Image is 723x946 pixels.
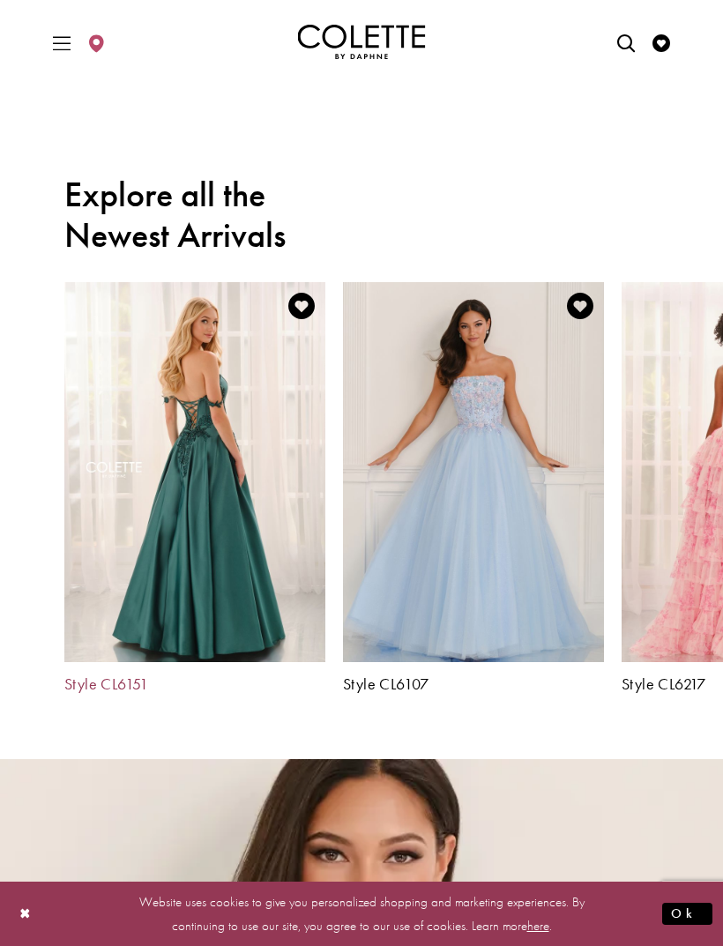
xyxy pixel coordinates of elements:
[64,175,659,256] h2: Explore all the Newest Arrivals
[334,273,613,702] div: Colette by Daphne Style No. CL6107
[343,282,604,662] a: Visit Colette by Daphne Style No. CL6107 Page
[11,898,41,929] button: Close Dialog
[298,25,426,60] img: Colette by Daphne
[64,282,325,662] a: Visit Colette by Daphne Style No. CL6151 Page
[527,916,549,934] a: here
[613,18,639,66] a: Open Search dialog
[64,675,325,693] a: Style CL6151
[48,18,75,66] span: Toggle Main Navigation Menu
[298,25,426,60] a: Colette by Daphne Homepage
[662,903,712,925] button: Submit Dialog
[609,14,679,71] div: Header Menu. Buttons: Search, Wishlist
[343,675,604,693] a: Style CL6107
[648,18,675,66] a: Visit Wishlist Page
[562,287,599,324] a: Add to Wishlist
[127,890,596,937] p: Website uses cookies to give you personalized shopping and marketing experiences. By continuing t...
[45,14,115,71] div: Header Menu Left. Buttons: Hamburger menu , Store Locator
[56,273,334,702] div: Colette by Daphne Style No. CL6151
[283,287,320,324] a: Add to Wishlist
[83,18,109,66] a: Visit Store Locator page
